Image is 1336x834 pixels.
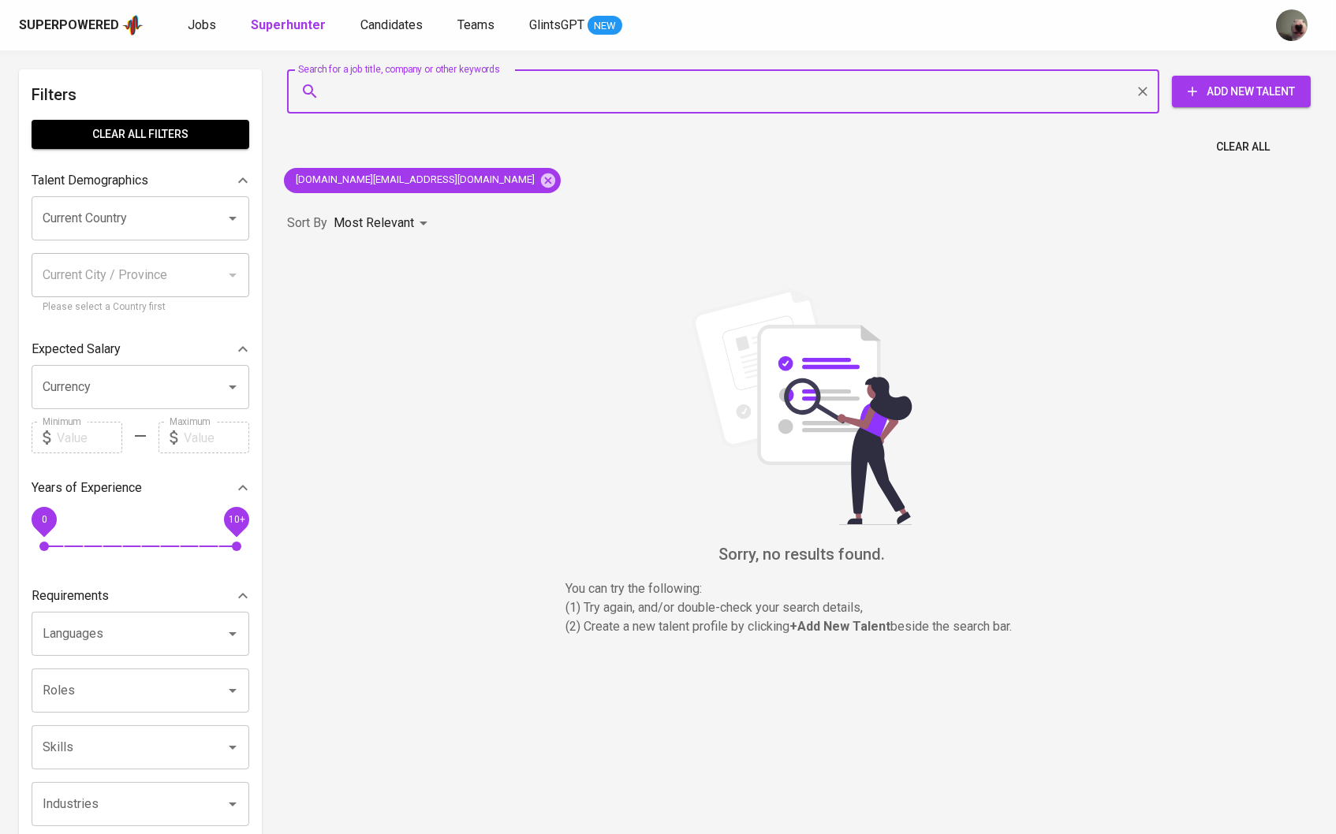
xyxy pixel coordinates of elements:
[19,17,119,35] div: Superpowered
[457,16,498,35] a: Teams
[251,17,326,32] b: Superhunter
[222,679,244,702] button: Open
[222,623,244,645] button: Open
[32,580,249,612] div: Requirements
[1276,9,1308,41] img: aji.muda@glints.com
[287,214,327,233] p: Sort By
[287,542,1317,567] h6: Sorry, no results found.
[57,422,122,453] input: Value
[122,13,144,37] img: app logo
[41,514,47,525] span: 0
[32,171,148,190] p: Talent Demographics
[32,120,249,149] button: Clear All filters
[32,586,109,605] p: Requirements
[565,617,1039,636] p: (2) Create a new talent profile by clicking beside the search bar.
[222,207,244,229] button: Open
[529,17,584,32] span: GlintsGPT
[588,18,622,34] span: NEW
[360,16,426,35] a: Candidates
[32,165,249,196] div: Talent Demographics
[44,125,237,144] span: Clear All filters
[188,16,219,35] a: Jobs
[529,16,622,35] a: GlintsGPT NEW
[32,333,249,365] div: Expected Salary
[188,17,216,32] span: Jobs
[284,173,544,188] span: [DOMAIN_NAME][EMAIL_ADDRESS][DOMAIN_NAME]
[1185,82,1298,102] span: Add New Talent
[222,736,244,758] button: Open
[334,214,414,233] p: Most Relevant
[457,17,494,32] span: Teams
[334,209,433,238] div: Most Relevant
[32,478,142,497] p: Years of Experience
[32,82,249,107] h6: Filters
[1210,132,1276,162] button: Clear All
[1132,80,1154,102] button: Clear
[789,619,890,634] b: + Add New Talent
[222,793,244,815] button: Open
[684,289,920,525] img: file_searching.svg
[284,168,561,193] div: [DOMAIN_NAME][EMAIL_ADDRESS][DOMAIN_NAME]
[32,472,249,504] div: Years of Experience
[228,514,244,525] span: 10+
[19,13,144,37] a: Superpoweredapp logo
[43,300,238,315] p: Please select a Country first
[1216,137,1270,157] span: Clear All
[222,376,244,398] button: Open
[251,16,329,35] a: Superhunter
[565,579,1039,598] p: You can try the following :
[184,422,249,453] input: Value
[1172,76,1311,107] button: Add New Talent
[565,598,1039,617] p: (1) Try again, and/or double-check your search details,
[360,17,423,32] span: Candidates
[32,340,121,359] p: Expected Salary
